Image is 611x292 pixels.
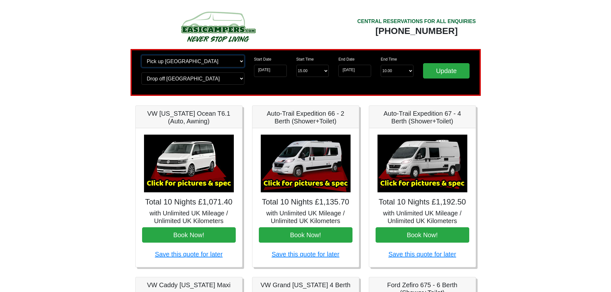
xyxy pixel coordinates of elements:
[338,65,371,77] input: Return Date
[338,56,354,62] label: End Date
[254,65,287,77] input: Start Date
[142,110,236,125] h5: VW [US_STATE] Ocean T6.1 (Auto, Awning)
[272,251,339,258] a: Save this quote for later
[261,135,351,192] img: Auto-Trail Expedition 66 - 2 Berth (Shower+Toilet)
[376,197,469,207] h4: Total 10 Nights £1,192.50
[259,227,352,243] button: Book Now!
[259,209,352,225] h5: with Unlimited UK Mileage / Unlimited UK Kilometers
[155,251,223,258] a: Save this quote for later
[357,25,476,37] div: [PHONE_NUMBER]
[259,281,352,289] h5: VW Grand [US_STATE] 4 Berth
[259,197,352,207] h4: Total 10 Nights £1,135.70
[376,227,469,243] button: Book Now!
[376,209,469,225] h5: with Unlimited UK Mileage / Unlimited UK Kilometers
[378,135,467,192] img: Auto-Trail Expedition 67 - 4 Berth (Shower+Toilet)
[296,56,314,62] label: Start Time
[381,56,397,62] label: End Time
[388,251,456,258] a: Save this quote for later
[144,135,234,192] img: VW California Ocean T6.1 (Auto, Awning)
[376,110,469,125] h5: Auto-Trail Expedition 67 - 4 Berth (Shower+Toilet)
[357,18,476,25] div: CENTRAL RESERVATIONS FOR ALL ENQUIRIES
[157,9,279,44] img: campers-checkout-logo.png
[142,209,236,225] h5: with Unlimited UK Mileage / Unlimited UK Kilometers
[254,56,271,62] label: Start Date
[259,110,352,125] h5: Auto-Trail Expedition 66 - 2 Berth (Shower+Toilet)
[142,281,236,289] h5: VW Caddy [US_STATE] Maxi
[142,197,236,207] h4: Total 10 Nights £1,071.40
[423,63,470,79] input: Update
[142,227,236,243] button: Book Now!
